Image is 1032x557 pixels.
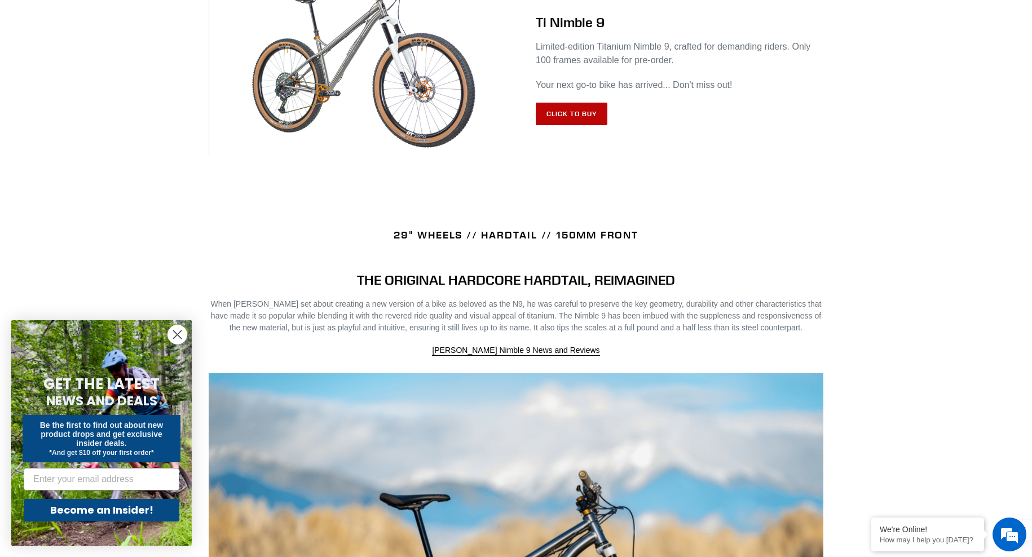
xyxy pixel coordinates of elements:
[209,298,823,334] p: When [PERSON_NAME] set about creating a new version of a bike as beloved as the N9, he was carefu...
[46,392,157,410] span: NEWS AND DEALS
[536,14,823,30] h2: Ti Nimble 9
[209,229,823,241] h4: 29" WHEELS // HARDTAIL // 150MM FRONT
[880,536,976,544] p: How may I help you today?
[209,272,823,288] h4: THE ORIGINAL HARDCORE HARDTAIL, REIMAGINED
[49,449,153,457] span: *And get $10 off your first order*
[40,421,164,448] span: Be the first to find out about new product drops and get exclusive insider deals.
[536,78,823,92] p: Your next go-to bike has arrived... Don't miss out!
[880,525,976,534] div: We're Online!
[167,325,187,344] button: Close dialog
[24,499,179,521] button: Become an Insider!
[24,468,179,490] input: Enter your email address
[536,40,823,67] p: Limited-edition Titanium Nimble 9, crafted for demanding riders. Only 100 frames available for pr...
[43,374,160,394] span: GET THE LATEST
[536,103,607,125] a: Click to Buy: TI NIMBLE 9
[432,346,599,356] a: [PERSON_NAME] Nimble 9 News and Reviews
